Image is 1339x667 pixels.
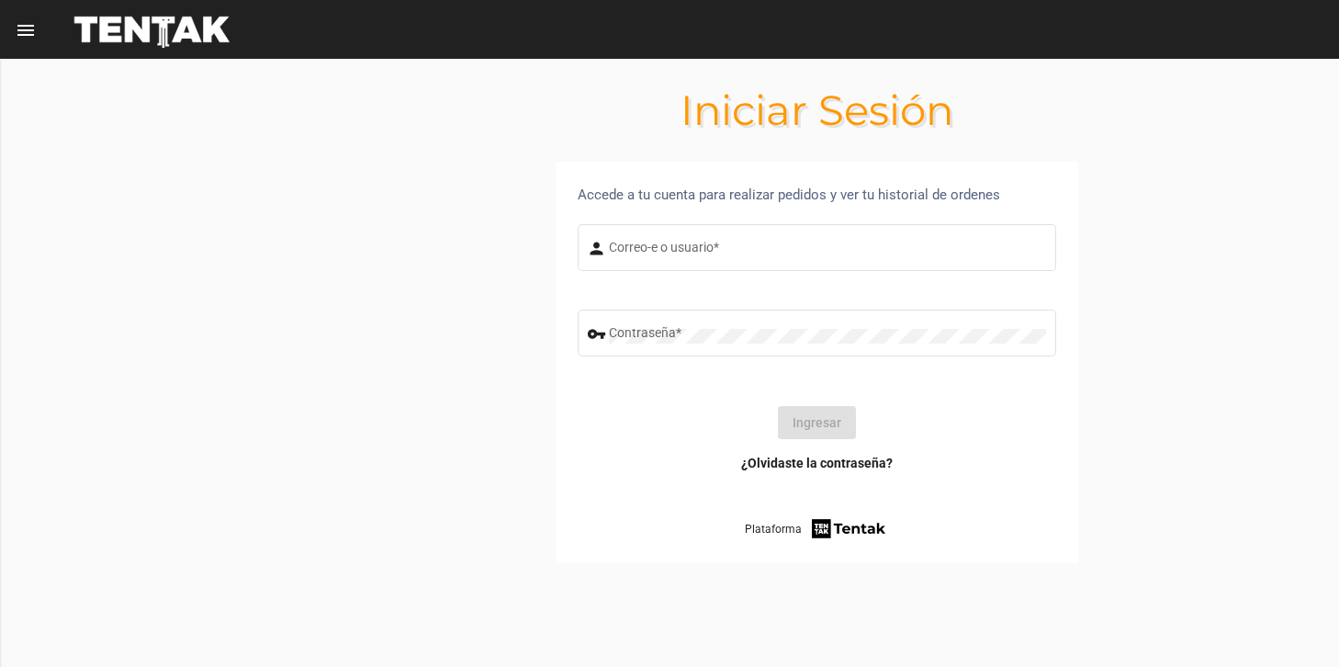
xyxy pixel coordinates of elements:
button: Ingresar [778,406,856,439]
span: Plataforma [745,520,802,538]
a: Plataforma [745,516,889,541]
mat-icon: menu [15,19,37,41]
img: tentak-firm.png [809,516,888,541]
div: Accede a tu cuenta para realizar pedidos y ver tu historial de ordenes [578,184,1056,206]
h1: Iniciar Sesión [294,96,1339,125]
mat-icon: vpn_key [587,323,609,345]
mat-icon: person [587,238,609,260]
a: ¿Olvidaste la contraseña? [741,454,893,472]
